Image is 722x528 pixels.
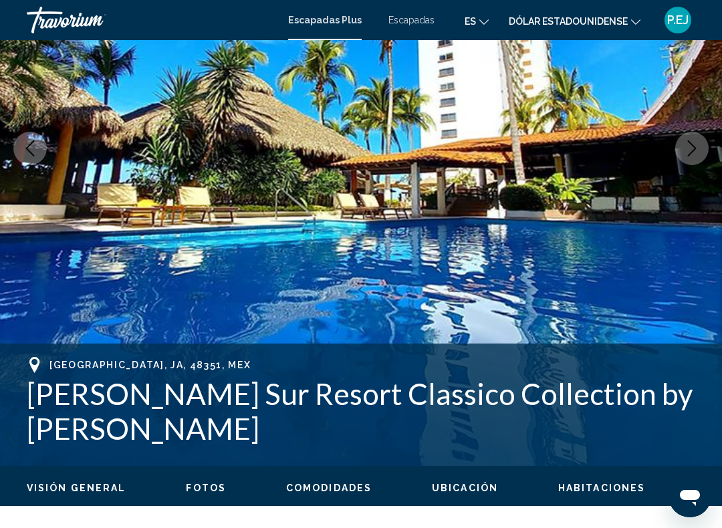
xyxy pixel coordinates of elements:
[288,15,362,25] a: Escapadas Plus
[509,16,628,27] font: Dólar estadounidense
[27,7,275,33] a: Travorium
[667,13,689,27] font: P.EJ
[49,360,251,370] span: [GEOGRAPHIC_DATA], JA, 48351, MEX
[509,11,640,31] button: Cambiar moneda
[186,483,226,493] span: Fotos
[27,482,126,494] button: Visión general
[27,376,695,446] h1: [PERSON_NAME] Sur Resort Classico Collection by [PERSON_NAME]
[27,483,126,493] span: Visión general
[558,482,645,494] button: Habitaciones
[465,16,476,27] font: es
[558,483,645,493] span: Habitaciones
[465,11,489,31] button: Cambiar idioma
[660,6,695,34] button: Menú de usuario
[432,482,498,494] button: Ubicación
[286,483,372,493] span: Comodidades
[669,475,711,517] iframe: Botón para iniciar la ventana de mensajería
[186,482,226,494] button: Fotos
[432,483,498,493] span: Ubicación
[13,132,47,165] button: Previous image
[388,15,435,25] a: Escapadas
[286,482,372,494] button: Comodidades
[675,132,709,165] button: Next image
